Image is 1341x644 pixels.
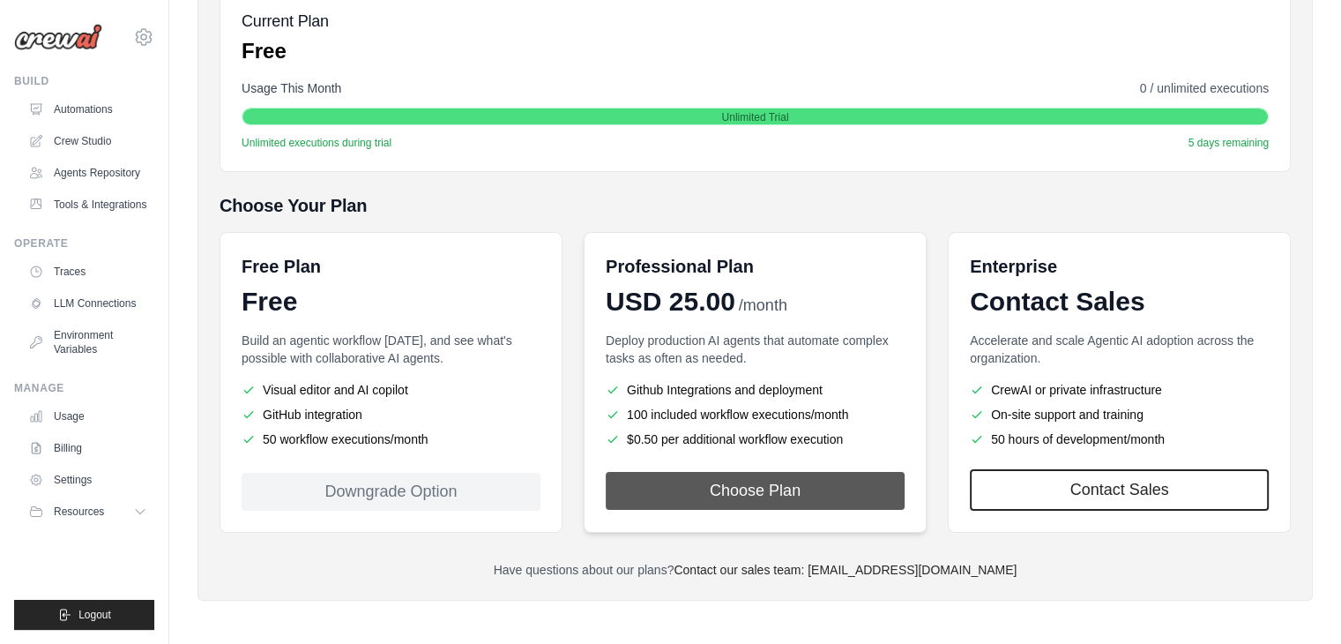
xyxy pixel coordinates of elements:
span: USD 25.00 [606,286,735,318]
span: 5 days remaining [1188,136,1269,150]
span: /month [739,294,787,318]
span: Unlimited executions during trial [242,136,391,150]
a: Billing [21,434,154,462]
a: Settings [21,466,154,494]
li: GitHub integration [242,406,540,423]
h6: Free Plan [242,254,321,279]
button: Logout [14,600,154,630]
div: Manage [14,381,154,395]
a: Automations [21,95,154,124]
img: Logo [14,24,102,50]
p: Deploy production AI agents that automate complex tasks as often as needed. [606,332,905,367]
li: 50 workflow executions/month [242,431,540,448]
li: CrewAI or private infrastructure [970,381,1269,399]
li: 50 hours of development/month [970,431,1269,448]
h5: Choose Your Plan [220,193,1291,218]
li: 100 included workflow executions/month [606,406,905,423]
div: Contact Sales [970,286,1269,318]
p: Have questions about our plans? [220,561,1291,579]
p: Build an agentic workflow [DATE], and see what's possible with collaborative AI agents. [242,332,540,367]
a: Contact Sales [970,469,1269,511]
li: Visual editor and AI copilot [242,381,540,399]
span: Usage This Month [242,79,341,97]
div: Free [242,286,540,318]
a: Usage [21,402,154,431]
span: 0 / unlimited executions [1140,79,1269,97]
h6: Enterprise [970,254,1269,279]
a: Tools & Integrations [21,191,154,219]
a: Contact our sales team: [EMAIL_ADDRESS][DOMAIN_NAME] [674,563,1017,577]
p: Free [242,37,329,65]
li: On-site support and training [970,406,1269,423]
span: Resources [54,505,104,519]
h6: Professional Plan [606,254,754,279]
div: Downgrade Option [242,473,540,511]
div: Build [14,74,154,88]
button: Resources [21,498,154,526]
p: Accelerate and scale Agentic AI adoption across the organization. [970,332,1269,367]
span: Unlimited Trial [721,110,788,124]
button: Choose Plan [606,472,905,510]
a: Crew Studio [21,127,154,155]
li: Github Integrations and deployment [606,381,905,399]
a: Environment Variables [21,321,154,363]
h5: Current Plan [242,9,329,34]
a: LLM Connections [21,289,154,318]
span: Logout [78,608,111,622]
a: Traces [21,258,154,286]
li: $0.50 per additional workflow execution [606,431,905,448]
a: Agents Repository [21,159,154,187]
div: Operate [14,236,154,251]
